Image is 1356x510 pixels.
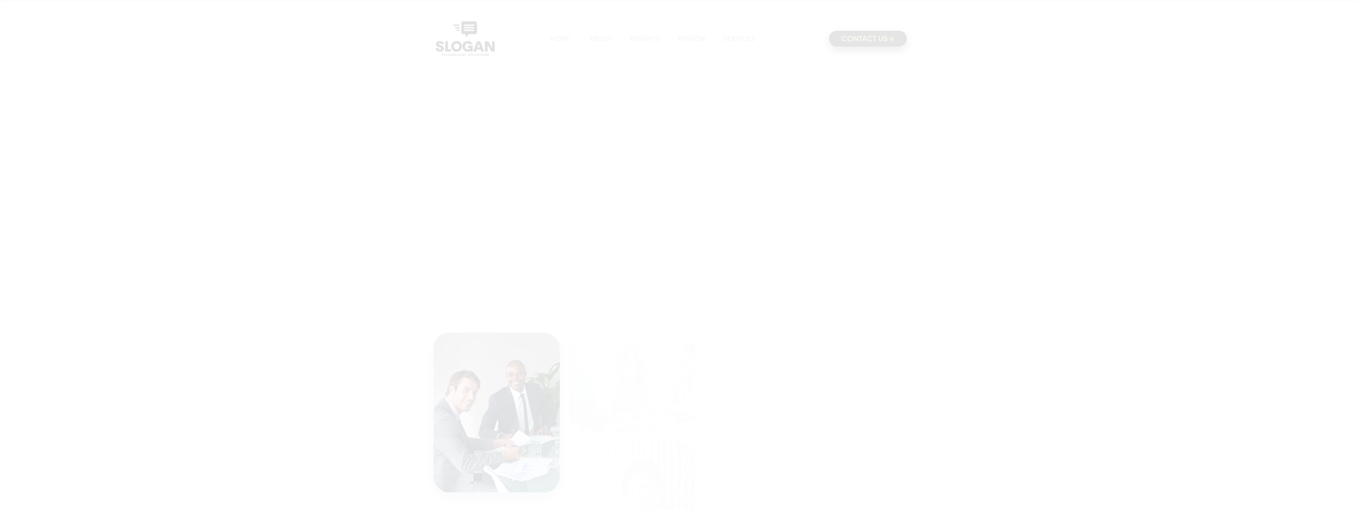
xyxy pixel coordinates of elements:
a: SERVICES [723,34,755,43]
a: MISSION [678,34,706,43]
span:  [888,36,894,41]
a: CONTACT US [829,31,907,47]
a: HOME [551,34,570,43]
a: home [434,19,497,58]
a: ABOUT [589,34,611,43]
a: INSIGHTS [630,34,660,43]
